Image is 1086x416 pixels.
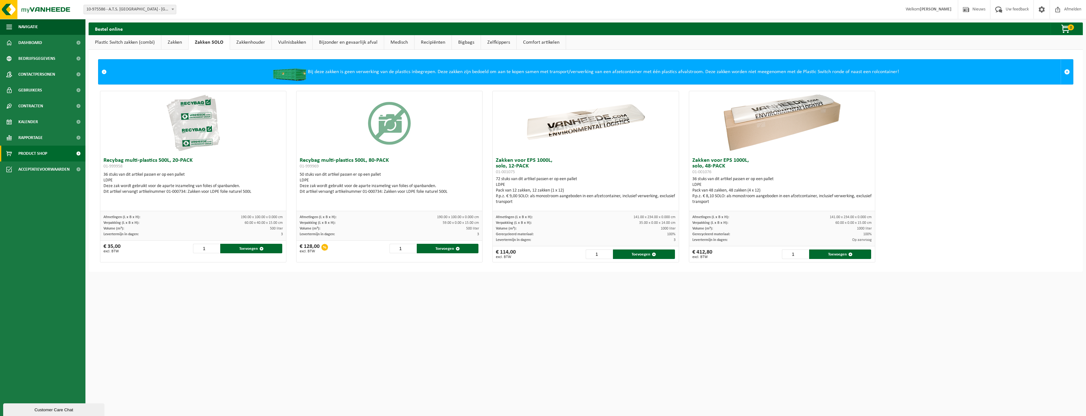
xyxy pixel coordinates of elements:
h3: Recybag multi-plastics 500L, 20-PACK [103,158,283,170]
span: 500 liter [466,227,479,230]
span: 3 [281,232,283,236]
span: Afmetingen (L x B x H): [496,215,533,219]
span: 3 [477,232,479,236]
span: 1000 liter [661,227,676,230]
button: Toevoegen [809,249,871,259]
span: Rapportage [18,130,43,146]
a: Vuilnisbakken [272,35,312,50]
span: Levertermijn in dagen: [300,232,335,236]
span: Afmetingen (L x B x H): [692,215,729,219]
div: Bij deze zakken is geen verwerking van de plastics inbegrepen. Deze zakken zijn bedoeld om aan te... [110,60,1061,84]
span: 01-001076 [692,170,711,174]
span: 01-999958 [103,164,122,169]
span: 35.00 x 0.00 x 14.00 cm [639,221,676,225]
button: Toevoegen [613,249,675,259]
span: Levertermijn in dagen: [692,238,727,242]
div: Pack van 48 zakken, 48 zakken (4 x 12) [692,188,872,193]
div: LDPE [496,182,675,188]
div: € 412,80 [692,249,712,259]
span: Kalender [18,114,38,130]
span: Gerecycleerd materiaal: [496,232,534,236]
div: 36 stuks van dit artikel passen er op een pallet [103,172,283,195]
span: Levertermijn in dagen: [496,238,531,242]
button: 0 [1051,22,1082,35]
img: HK-XC-20-GN-00.png [271,63,308,81]
input: 1 [193,244,220,253]
a: Zakken [161,35,188,50]
div: LDPE [692,182,872,188]
div: 72 stuks van dit artikel passen er op een pallet [496,176,675,205]
span: excl. BTW [103,249,121,253]
img: 01-001075 [522,91,649,154]
div: Dit artikel vervangt artikelnummer 01-000734: Zakken voor LDPE folie naturel 500L [103,189,283,195]
span: 01-999969 [300,164,319,169]
span: 59.00 x 0.00 x 15.00 cm [443,221,479,225]
span: excl. BTW [300,249,320,253]
span: 100% [863,232,872,236]
h2: Bestel online [89,22,129,35]
div: 50 stuks van dit artikel passen er op een pallet [300,172,479,195]
span: Verpakking (L x B x H): [692,221,728,225]
div: P.p.z. € 9,00 SOLO: als monostroom aangeboden in een afzetcontainer, inclusief verwerking, exclus... [496,193,675,205]
button: Toevoegen [220,244,282,253]
span: Afmetingen (L x B x H): [300,215,336,219]
button: Toevoegen [417,244,479,253]
span: Verpakking (L x B x H): [103,221,139,225]
span: Bedrijfsgegevens [18,51,55,66]
div: € 35,00 [103,244,121,253]
a: Plastic Switch zakken (combi) [89,35,161,50]
span: excl. BTW [692,255,712,259]
span: Op aanvraag [852,238,872,242]
span: Dashboard [18,35,42,51]
span: 60.00 x 40.00 x 15.00 cm [245,221,283,225]
span: 60.00 x 0.00 x 15.00 cm [835,221,872,225]
span: Contracten [18,98,43,114]
a: Medisch [384,35,414,50]
img: 01-999958 [161,91,225,154]
span: Gerecycleerd materiaal: [692,232,730,236]
a: Comfort artikelen [517,35,566,50]
span: Volume (m³): [300,227,320,230]
span: 01-001075 [496,170,515,174]
div: € 114,00 [496,249,516,259]
div: Deze zak wordt gebruikt voor de aparte inzameling van folies of spanbanden. [103,183,283,189]
input: 1 [390,244,416,253]
span: 3 [674,238,676,242]
span: 1000 liter [857,227,872,230]
span: Verpakking (L x B x H): [300,221,335,225]
span: Afmetingen (L x B x H): [103,215,140,219]
strong: [PERSON_NAME] [920,7,952,12]
span: Levertermijn in dagen: [103,232,139,236]
span: Volume (m³): [692,227,713,230]
div: Dit artikel vervangt artikelnummer 01-000734: Zakken voor LDPE folie naturel 500L [300,189,479,195]
span: 500 liter [270,227,283,230]
h3: Zakken voor EPS 1000L, solo, 12-PACK [496,158,675,175]
h3: Recybag multi-plastics 500L, 80-PACK [300,158,479,170]
div: LDPE [300,178,479,183]
h3: Zakken voor EPS 1000L, solo, 48-PACK [692,158,872,175]
div: 36 stuks van dit artikel passen er op een pallet [692,176,872,205]
input: 1 [586,249,612,259]
span: 190.00 x 100.00 x 0.000 cm [241,215,283,219]
a: Zakkenhouder [230,35,271,50]
span: Acceptatievoorwaarden [18,161,70,177]
span: Volume (m³): [496,227,516,230]
a: Bijzonder en gevaarlijk afval [313,35,384,50]
span: 0 [1068,24,1074,30]
span: 190.00 x 100.00 x 0.000 cm [437,215,479,219]
a: Zelfkippers [481,35,516,50]
div: LDPE [103,178,283,183]
img: 01-001076 [719,91,845,154]
div: P.p.z. € 8,10 SOLO: als monostroom aangeboden in een afzetcontainer, inclusief verwerking, exclus... [692,193,872,205]
a: Sluit melding [1061,60,1073,84]
span: 10-975586 - A.T.S. MERELBEKE - MERELBEKE [84,5,176,14]
span: 100% [667,232,676,236]
span: Verpakking (L x B x H): [496,221,532,225]
div: € 128,00 [300,244,320,253]
span: 141.00 x 234.00 x 0.000 cm [633,215,676,219]
span: excl. BTW [496,255,516,259]
div: Pack van 12 zakken, 12 zakken (1 x 12) [496,188,675,193]
img: 01-999969 [358,91,421,154]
